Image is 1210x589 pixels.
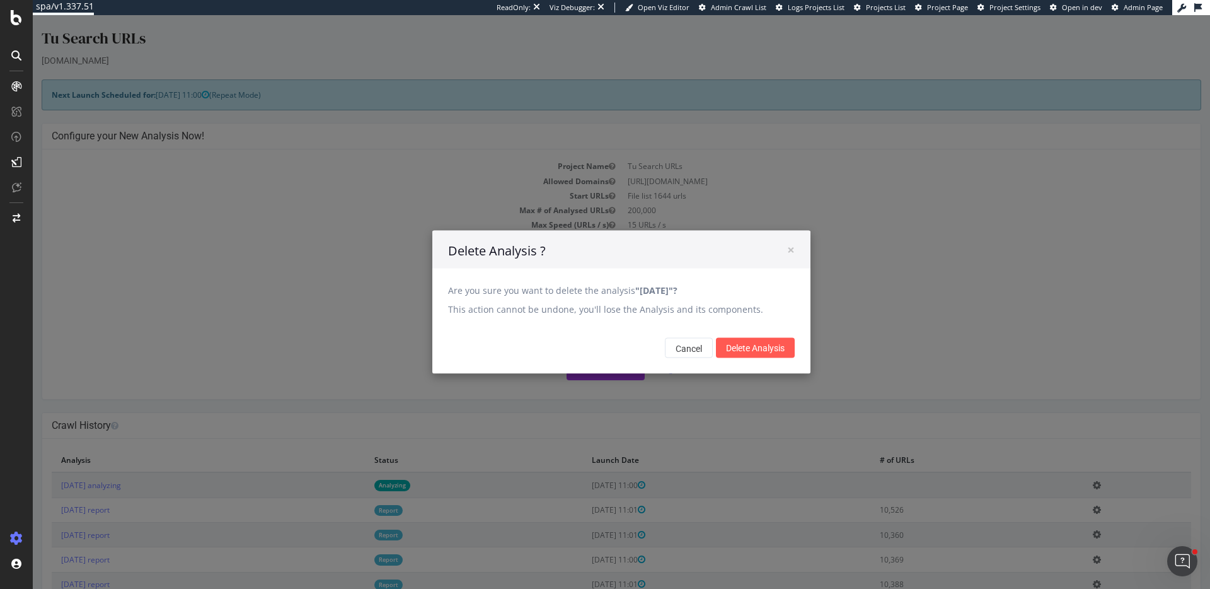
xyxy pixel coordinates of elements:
b: "[DATE]"? [602,269,645,281]
span: Logs Projects List [788,3,844,12]
p: Are you sure you want to delete the analysis [415,269,762,282]
span: Admin Page [1124,3,1163,12]
a: Admin Crawl List [699,3,766,13]
span: Open Viz Editor [638,3,689,12]
span: Project Settings [989,3,1040,12]
span: Projects List [866,3,906,12]
p: This action cannot be undone, you'll lose the Analysis and its components. [415,288,762,301]
button: Cancel [632,323,680,343]
div: ReadOnly: [497,3,531,13]
a: Projects List [854,3,906,13]
iframe: Intercom live chat [1167,546,1197,576]
a: Open in dev [1050,3,1102,13]
span: Open in dev [1062,3,1102,12]
a: Logs Projects List [776,3,844,13]
a: Admin Page [1112,3,1163,13]
span: Project Page [927,3,968,12]
span: × [754,226,762,243]
span: Admin Crawl List [711,3,766,12]
iframe: To enrich screen reader interactions, please activate Accessibility in Grammarly extension settings [33,15,1210,589]
div: Viz Debugger: [550,3,595,13]
h4: Delete Analysis ? [415,227,762,245]
a: Open Viz Editor [625,3,689,13]
a: Project Settings [977,3,1040,13]
a: Project Page [915,3,968,13]
input: Delete Analysis [683,323,762,343]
